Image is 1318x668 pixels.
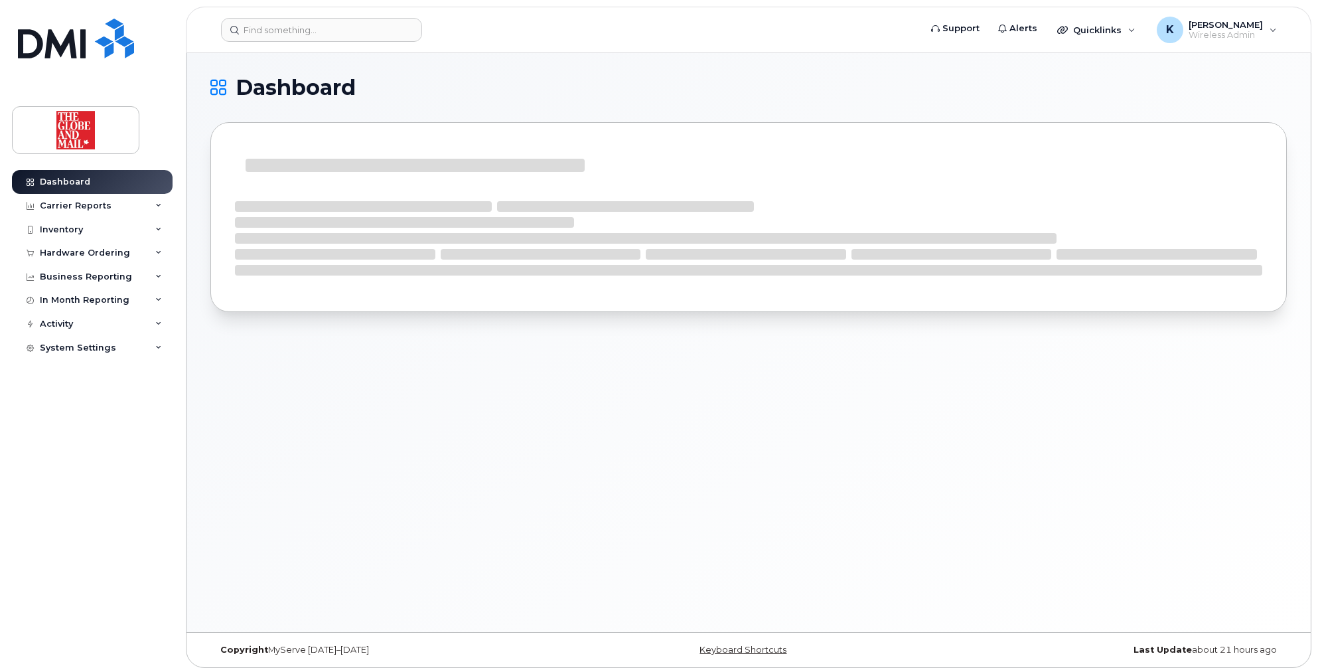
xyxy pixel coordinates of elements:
span: Dashboard [236,78,356,98]
strong: Copyright [220,645,268,655]
a: Keyboard Shortcuts [699,645,786,655]
div: MyServe [DATE]–[DATE] [210,645,569,655]
div: about 21 hours ago [928,645,1287,655]
strong: Last Update [1134,645,1192,655]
